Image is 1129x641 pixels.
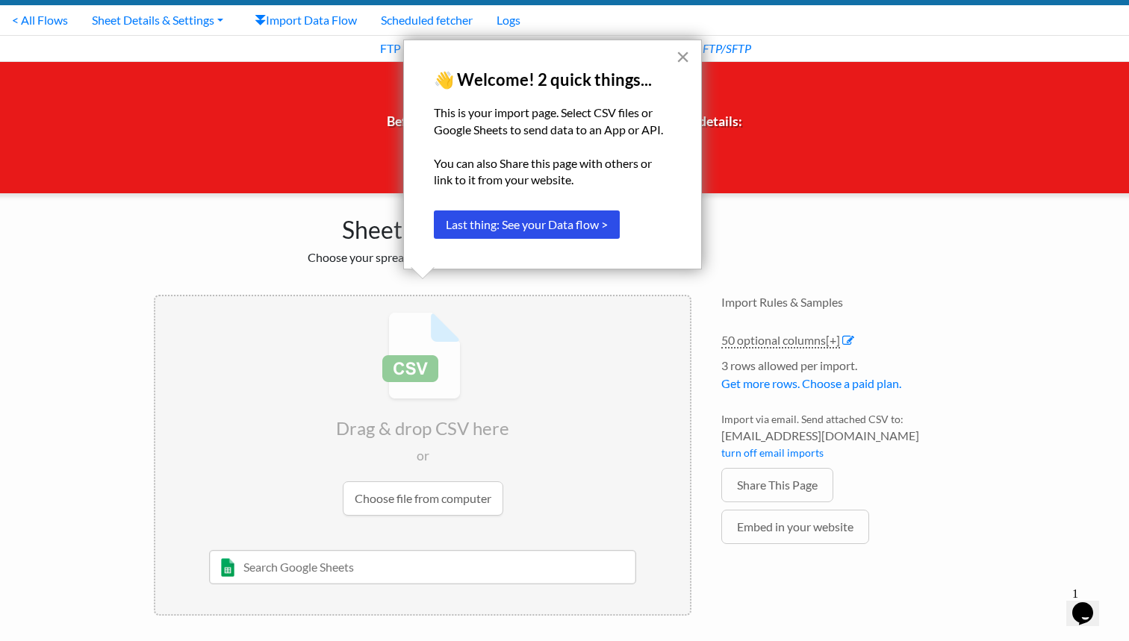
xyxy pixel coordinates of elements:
h2: Choose your spreadsheet below to import. [154,250,691,264]
button: Last thing: See your Data flow > [434,210,620,239]
a: Logs [485,5,532,35]
a: FTP or SFTP [378,41,444,55]
span: [EMAIL_ADDRESS][DOMAIN_NAME] [721,427,975,445]
a: Share This Page [721,468,833,502]
a: How to set up FTP/SFTP [634,41,751,55]
p: You can also Share this page with others or link to it from your website. [434,155,671,189]
a: turn off email imports [721,446,824,459]
p: This is your import page. Select CSV files or Google Sheets to send data to an App or API. [434,104,671,138]
li: Import via email. Send attached CSV to: [721,411,975,468]
a: Scheduled fetcher [369,5,485,35]
span: 👋 Required Before imports can happen please enter the FTP/SFTP details: [387,84,742,164]
button: Close [676,45,690,69]
a: Import Data Flow [243,5,369,35]
iframe: chat widget [1066,581,1114,626]
input: Search Google Sheets [209,550,637,584]
a: Embed in your website [721,510,869,544]
p: 👋 Welcome! 2 quick things... [434,70,671,90]
li: 3 rows allowed per import. [721,357,975,400]
a: Sheet Details & Settings [80,5,235,35]
a: 50 optional columns[+] [721,333,840,348]
h1: Sheet Import [154,208,691,244]
h4: Import Rules & Samples [721,295,975,309]
span: [+] [826,333,840,347]
a: Get more rows. Choose a paid plan. [721,376,901,390]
